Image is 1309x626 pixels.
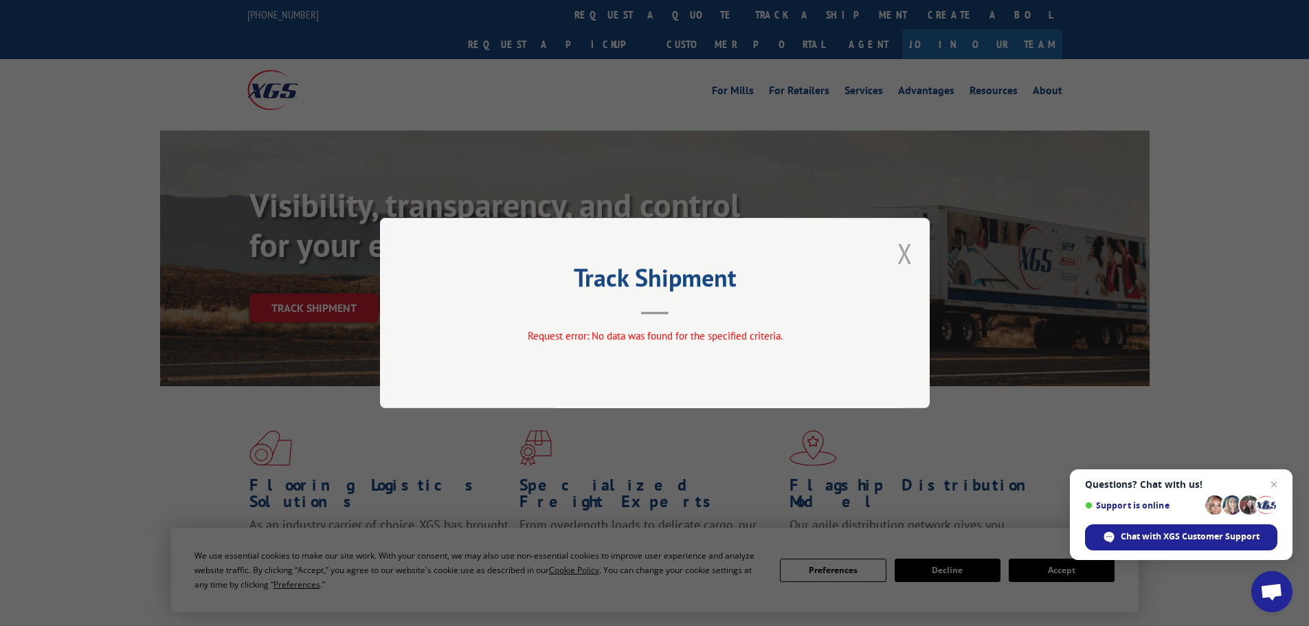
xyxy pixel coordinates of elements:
span: Close chat [1266,476,1282,493]
h2: Track Shipment [449,268,861,294]
div: Open chat [1251,571,1293,612]
span: Chat with XGS Customer Support [1121,530,1260,543]
div: Chat with XGS Customer Support [1085,524,1277,550]
span: Support is online [1085,500,1200,511]
span: Request error: No data was found for the specified criteria. [527,329,782,342]
button: Close modal [897,235,913,271]
span: Questions? Chat with us! [1085,479,1277,490]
